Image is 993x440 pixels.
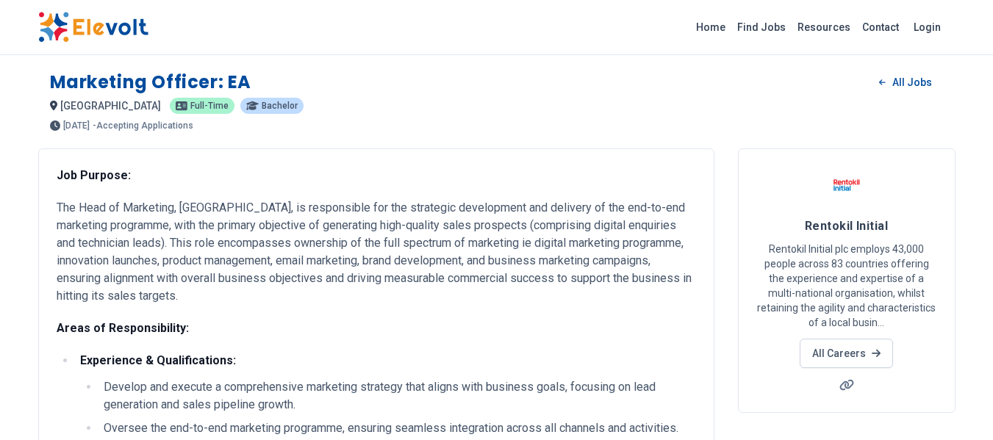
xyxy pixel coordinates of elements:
a: Resources [792,15,856,39]
a: Find Jobs [731,15,792,39]
p: - Accepting Applications [93,121,193,130]
a: Login [905,12,950,42]
a: Home [690,15,731,39]
span: [DATE] [63,121,90,130]
h1: Marketing Officer: EA [50,71,252,94]
img: Rentokil Initial [828,167,865,203]
strong: Experience & Qualifications: [80,353,236,367]
li: Oversee the end-to-end marketing programme, ensuring seamless integration across all channels and... [99,419,696,437]
span: Full-time [190,101,229,110]
strong: Job Purpose: [57,168,131,182]
p: The Head of Marketing, [GEOGRAPHIC_DATA], is responsible for the strategic development and delive... [57,199,696,305]
li: Develop and execute a comprehensive marketing strategy that aligns with business goals, focusing ... [99,378,696,414]
p: Rentokil Initial plc employs 43,000 people across 83 countries offering the experience and expert... [756,242,937,330]
a: All Jobs [867,71,943,93]
span: Rentokil Initial [805,219,888,233]
span: [GEOGRAPHIC_DATA] [60,100,161,112]
a: Contact [856,15,905,39]
img: Elevolt [38,12,148,43]
span: Bachelor [262,101,298,110]
strong: Areas of Responsibility: [57,321,189,335]
a: All Careers [800,339,893,368]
